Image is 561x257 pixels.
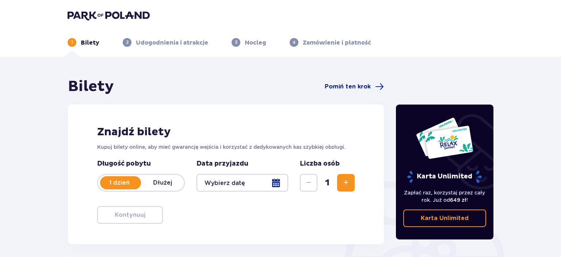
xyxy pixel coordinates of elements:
p: Liczba osób [300,159,340,168]
p: Długość pobytu [97,159,185,168]
p: Dłużej [141,179,184,187]
p: Nocleg [245,39,266,47]
p: 1 dzień [98,179,141,187]
span: Pomiń ten krok [325,83,371,91]
p: Zapłać raz, korzystaj przez cały rok. Już od ! [403,189,486,204]
div: 4Zamówienie i płatność [290,38,371,47]
p: Udogodnienia i atrakcje [136,39,208,47]
a: Karta Unlimited [403,209,486,227]
div: 3Nocleg [232,38,266,47]
p: 1 [71,39,73,46]
p: 3 [235,39,237,46]
img: Dwie karty całoroczne do Suntago z napisem 'UNLIMITED RELAX', na białym tle z tropikalnymi liśćmi... [416,117,474,159]
p: Data przyjazdu [196,159,248,168]
button: Kontynuuj [97,206,163,224]
p: Bilety [81,39,99,47]
span: 1 [319,177,336,188]
span: 649 zł [450,197,466,203]
p: Karta Unlimited [407,170,482,183]
p: 4 [293,39,295,46]
div: 1Bilety [68,38,99,47]
h2: Znajdź bilety [97,125,355,139]
p: Zamówienie i płatność [303,39,371,47]
button: Zmniejsz [300,174,317,192]
button: Zwiększ [337,174,355,192]
h1: Bilety [68,78,114,96]
p: Karta Unlimited [421,214,469,222]
div: 2Udogodnienia i atrakcje [123,38,208,47]
p: 2 [126,39,129,46]
p: Kontynuuj [115,211,145,219]
p: Kupuj bilety online, aby mieć gwarancję wejścia i korzystać z dedykowanych kas szybkiej obsługi. [97,143,355,151]
a: Pomiń ten krok [325,82,384,91]
img: Park of Poland logo [68,10,150,20]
